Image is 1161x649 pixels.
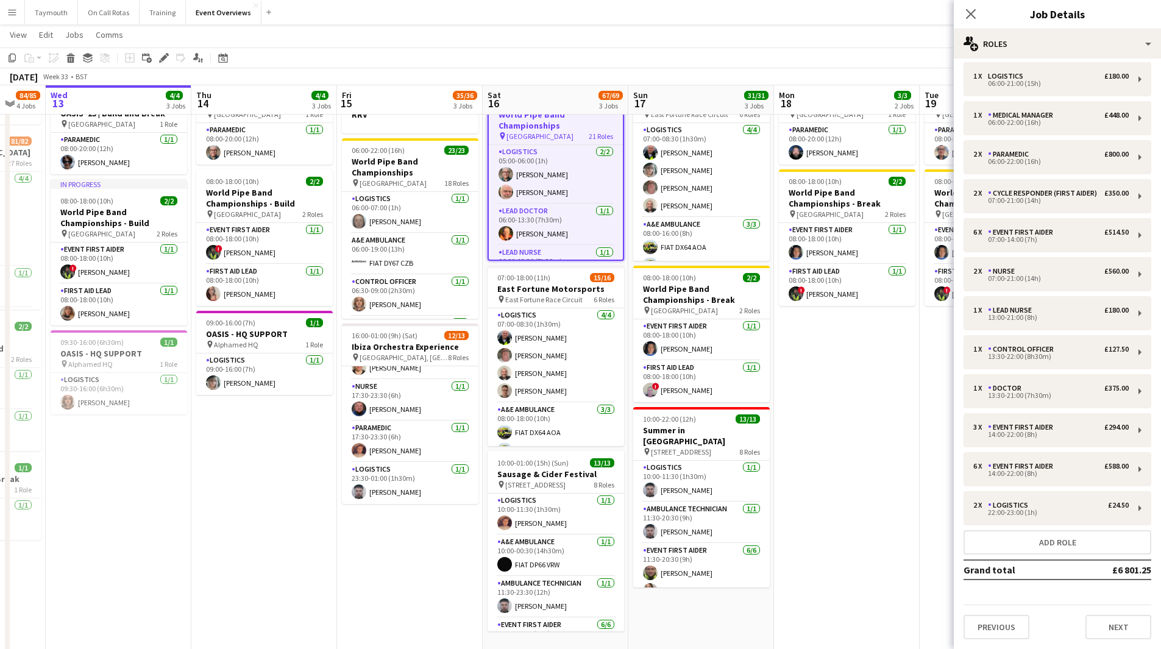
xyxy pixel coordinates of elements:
span: ! [215,245,222,252]
div: 3 x [973,423,988,431]
span: [GEOGRAPHIC_DATA], [GEOGRAPHIC_DATA] [360,353,448,362]
app-job-card: 10:00-22:00 (12h)13/13Summer in [GEOGRAPHIC_DATA] [STREET_ADDRESS]8 RolesLogistics1/110:00-11:30 ... [633,407,770,587]
app-card-role: Event First Aider1/108:00-18:00 (10h)[PERSON_NAME] [633,319,770,361]
app-card-role: Event First Aider1/108:00-18:00 (10h)[PERSON_NAME] [779,223,915,264]
app-card-role: Lead Doctor1/106:00-13:30 (7h30m)[PERSON_NAME] [489,204,623,246]
span: Thu [196,90,211,101]
app-card-role: Logistics1/106:00-07:00 (1h)[PERSON_NAME] [342,192,478,233]
app-job-card: 08:00-18:00 (10h)2/2World Pipe Band Championships - Break [GEOGRAPHIC_DATA]2 RolesEvent First Aid... [779,169,915,306]
div: Logistics [988,72,1028,80]
div: £560.00 [1104,267,1129,275]
div: Event First Aider [988,228,1058,236]
div: 14:00-22:00 (8h) [973,470,1129,477]
div: Roles [954,29,1161,59]
div: 06:00-22:00 (16h) [973,119,1129,126]
span: 14 [194,96,211,110]
app-card-role: A&E Ambulance3/308:00-16:00 (8h)FIAT DX64 AOAFIAT DX65 AAK [633,218,770,294]
a: View [5,27,32,43]
app-job-card: 09:00-16:00 (7h)1/1OASIS - HQ SUPPORT Alphamed HQ1 RoleLogistics1/109:00-16:00 (7h)[PERSON_NAME] [196,311,333,395]
span: 10:00-01:00 (15h) (Sun) [497,458,569,467]
div: Doctor [988,384,1026,392]
span: East Fortune Race Circuit [505,295,583,304]
span: 09:30-16:00 (6h30m) [60,338,124,347]
span: 08:00-18:00 (10h) [934,177,987,186]
app-card-role: Ambulance Technician1/111:30-23:30 (12h)[PERSON_NAME] [488,576,624,618]
div: £180.00 [1104,306,1129,314]
button: On Call Rotas [78,1,140,24]
app-job-card: 08:00-18:00 (10h)2/2World Pipe Band Championships - Break [GEOGRAPHIC_DATA]2 RolesEvent First Aid... [633,266,770,402]
span: [GEOGRAPHIC_DATA] [506,132,573,141]
a: Jobs [60,27,88,43]
span: 2 Roles [885,210,906,219]
span: 19 [923,96,939,110]
span: 07:00-18:00 (11h) [497,273,550,282]
span: ! [943,286,951,294]
h3: World Pipe Band Championships - Build [51,207,187,229]
div: Medical Manager [988,111,1058,119]
span: 2 Roles [302,210,323,219]
span: View [10,29,27,40]
span: 2/2 [15,322,32,331]
div: 3 Jobs [312,101,331,110]
span: Week 33 [40,72,71,81]
div: £375.00 [1104,384,1129,392]
app-card-role: Paramedic1/108:00-20:00 (12h)[PERSON_NAME] [779,123,915,165]
div: 07:00-21:00 (14h) [973,197,1129,204]
h3: OASIS - HQ SUPPORT [51,348,187,359]
div: BST [76,72,88,81]
div: Cycle Responder (First Aider) [988,189,1102,197]
app-job-card: 07:00-18:00 (11h)15/16East Fortune Motorsports East Fortune Race Circuit6 RolesLogistics4/407:00-... [488,266,624,446]
div: £448.00 [1104,111,1129,119]
app-card-role: Ambulance Technician1/111:30-20:30 (9h)[PERSON_NAME] [633,502,770,544]
span: [GEOGRAPHIC_DATA] [214,210,281,219]
app-card-role: First Aid Lead1/108:00-18:00 (10h)[PERSON_NAME] [196,264,333,306]
span: 06:00-22:00 (16h) [352,146,405,155]
button: Event Overviews [186,1,261,24]
span: ! [69,264,77,272]
div: 3 Jobs [745,101,768,110]
span: Mon [779,90,795,101]
div: Event First Aider [988,423,1058,431]
app-job-card: 16:00-01:00 (9h) (Sat)12/13Ibiza Orchestra Experience [GEOGRAPHIC_DATA], [GEOGRAPHIC_DATA]8 Roles... [342,324,478,504]
div: 08:00-20:00 (12h)1/1OASIS '25 | Build and Break [GEOGRAPHIC_DATA]1 RoleParamedic1/108:00-20:00 (1... [196,80,333,165]
span: 15/16 [590,273,614,282]
span: 4/4 [311,91,328,100]
button: Training [140,1,186,24]
div: 2 Jobs [895,101,914,110]
app-card-role: Event First Aider1/108:00-18:00 (10h)![PERSON_NAME] [196,223,333,264]
app-card-role: Lead Nurse1/106:00-13:30 (7h30m) [489,246,623,287]
h3: World Pipe Band Championships [342,156,478,178]
span: Comms [96,29,123,40]
div: 2 x [973,150,988,158]
div: [DATE] [10,71,38,83]
div: £180.00 [1104,72,1129,80]
span: 10:00-22:00 (12h) [643,414,696,424]
div: Lead Nurse [988,306,1037,314]
button: Taymouth [25,1,78,24]
div: 09:30-16:00 (6h30m)1/1OASIS - HQ SUPPORT Alphamed HQ1 RoleLogistics1/109:30-16:00 (6h30m)[PERSON_... [51,330,187,414]
h3: World Pipe Band Championships - Break [925,187,1061,209]
span: 2/2 [306,177,323,186]
span: 67/69 [598,91,623,100]
span: 1 Role [160,119,177,129]
h3: World Pipe Band Championships - Break [779,187,915,209]
span: 1 Role [14,485,32,494]
span: [STREET_ADDRESS] [505,480,566,489]
span: [GEOGRAPHIC_DATA] [797,210,864,219]
app-job-card: In progress08:00-18:00 (10h)2/2World Pipe Band Championships - Build [GEOGRAPHIC_DATA]2 RolesEven... [51,179,187,325]
app-card-role: Logistics2/205:00-06:00 (1h)[PERSON_NAME][PERSON_NAME] [489,145,623,204]
span: 31/31 [744,91,769,100]
span: 23/23 [444,146,469,155]
app-card-role: Paramedic1/108:00-20:00 (12h)[PERSON_NAME] [196,123,333,165]
div: 6 x [973,228,988,236]
app-card-role: Event First Aider3/3 [342,316,478,393]
div: £588.00 [1104,462,1129,470]
span: 13 [49,96,68,110]
span: 8 Roles [739,447,760,456]
app-card-role: Logistics1/109:30-16:00 (6h30m)[PERSON_NAME] [51,373,187,414]
app-card-role: Event First Aider1/108:00-18:00 (10h)![PERSON_NAME] [51,243,187,284]
h3: Sausage & Cider Festival [488,469,624,480]
span: [GEOGRAPHIC_DATA] [651,306,718,315]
